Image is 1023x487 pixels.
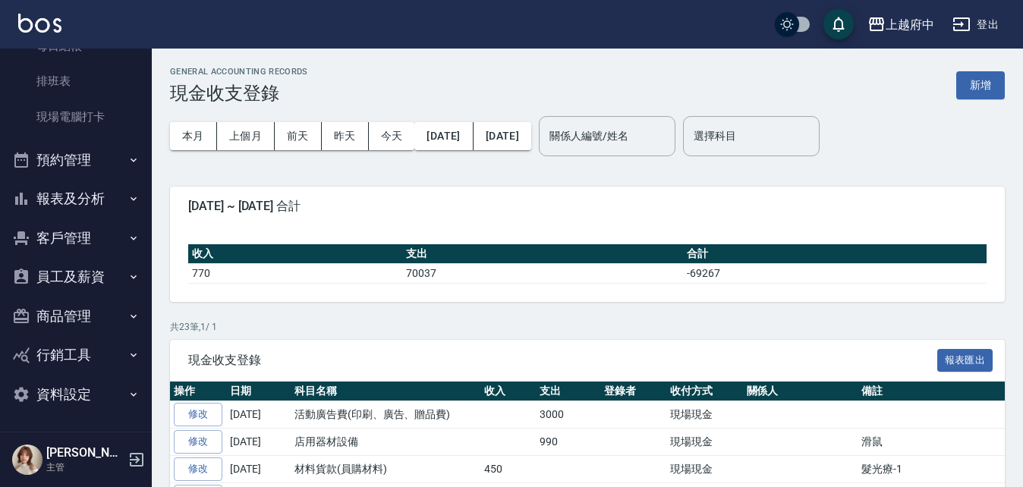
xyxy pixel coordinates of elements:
[946,11,1005,39] button: 登出
[6,64,146,99] a: 排班表
[6,140,146,180] button: 預約管理
[414,122,473,150] button: [DATE]
[743,382,858,401] th: 關係人
[6,375,146,414] button: 資料設定
[683,244,987,264] th: 合計
[6,179,146,218] button: 報表及分析
[474,122,531,150] button: [DATE]
[6,99,146,134] a: 現場電腦打卡
[369,122,415,150] button: 今天
[226,429,291,456] td: [DATE]
[12,445,42,475] img: Person
[886,15,934,34] div: 上越府中
[666,382,743,401] th: 收付方式
[291,382,480,401] th: 科目名稱
[402,244,683,264] th: 支出
[174,457,222,481] a: 修改
[823,9,854,39] button: save
[956,77,1005,92] a: 新增
[291,429,480,456] td: 店用器材設備
[217,122,275,150] button: 上個月
[170,122,217,150] button: 本月
[536,429,600,456] td: 990
[6,297,146,336] button: 商品管理
[6,257,146,297] button: 員工及薪資
[322,122,369,150] button: 昨天
[683,263,987,283] td: -69267
[956,71,1005,99] button: 新增
[170,83,308,104] h3: 現金收支登錄
[46,445,124,460] h5: [PERSON_NAME]
[6,335,146,375] button: 行銷工具
[46,460,124,474] p: 主管
[402,263,683,283] td: 70037
[174,403,222,426] a: 修改
[861,9,940,40] button: 上越府中
[666,429,743,456] td: 現場現金
[275,122,322,150] button: 前天
[600,382,666,401] th: 登錄者
[6,218,146,258] button: 客戶管理
[480,455,536,482] td: 450
[937,352,993,366] a: 報表匯出
[480,382,536,401] th: 收入
[666,455,743,482] td: 現場現金
[188,244,402,264] th: 收入
[666,401,743,429] td: 現場現金
[188,263,402,283] td: 770
[18,14,61,33] img: Logo
[937,349,993,372] button: 報表匯出
[291,401,480,429] td: 活動廣告費(印刷、廣告、贈品費)
[174,430,222,454] a: 修改
[226,401,291,429] td: [DATE]
[536,401,600,429] td: 3000
[226,382,291,401] th: 日期
[188,353,937,368] span: 現金收支登錄
[188,199,987,214] span: [DATE] ~ [DATE] 合計
[226,455,291,482] td: [DATE]
[536,382,600,401] th: 支出
[170,382,226,401] th: 操作
[291,455,480,482] td: 材料貨款(員購材料)
[170,67,308,77] h2: GENERAL ACCOUNTING RECORDS
[170,320,1005,334] p: 共 23 筆, 1 / 1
